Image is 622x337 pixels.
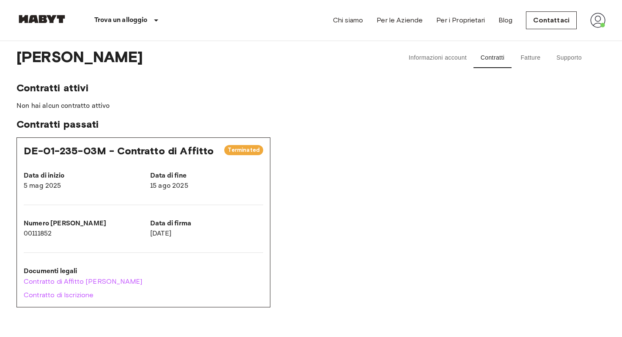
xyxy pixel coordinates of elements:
[512,48,550,68] button: Fatture
[24,219,137,229] p: Numero [PERSON_NAME]
[150,181,263,191] p: 15 ago 2025
[94,15,148,25] p: Trova un alloggio
[17,48,378,68] span: [PERSON_NAME]
[24,145,214,157] span: DE-01-235-03M - Contratto di Affitto
[24,171,137,181] p: Data di inizio
[333,15,363,25] a: Chi siamo
[224,146,263,154] span: Terminated
[24,266,263,277] p: Documenti legali
[550,48,589,68] button: Supporto
[498,15,513,25] a: Blog
[402,48,473,68] button: Informazioni account
[526,11,577,29] a: Contattaci
[377,15,423,25] a: Per le Aziende
[17,101,605,111] p: Non hai alcun contratto attivo
[17,15,67,23] img: Habyt
[150,171,263,181] p: Data di fine
[17,82,605,94] span: Contratti attivi
[150,229,263,239] p: [DATE]
[17,118,605,131] span: Contratti passati
[150,219,263,229] p: Data di firma
[24,290,263,300] a: Contratto di Iscrizione
[473,48,512,68] button: Contratti
[24,277,263,287] a: Contratto di Affitto [PERSON_NAME]
[436,15,485,25] a: Per i Proprietari
[590,13,605,28] img: avatar
[24,181,137,191] p: 5 mag 2025
[24,229,137,239] p: 00111852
